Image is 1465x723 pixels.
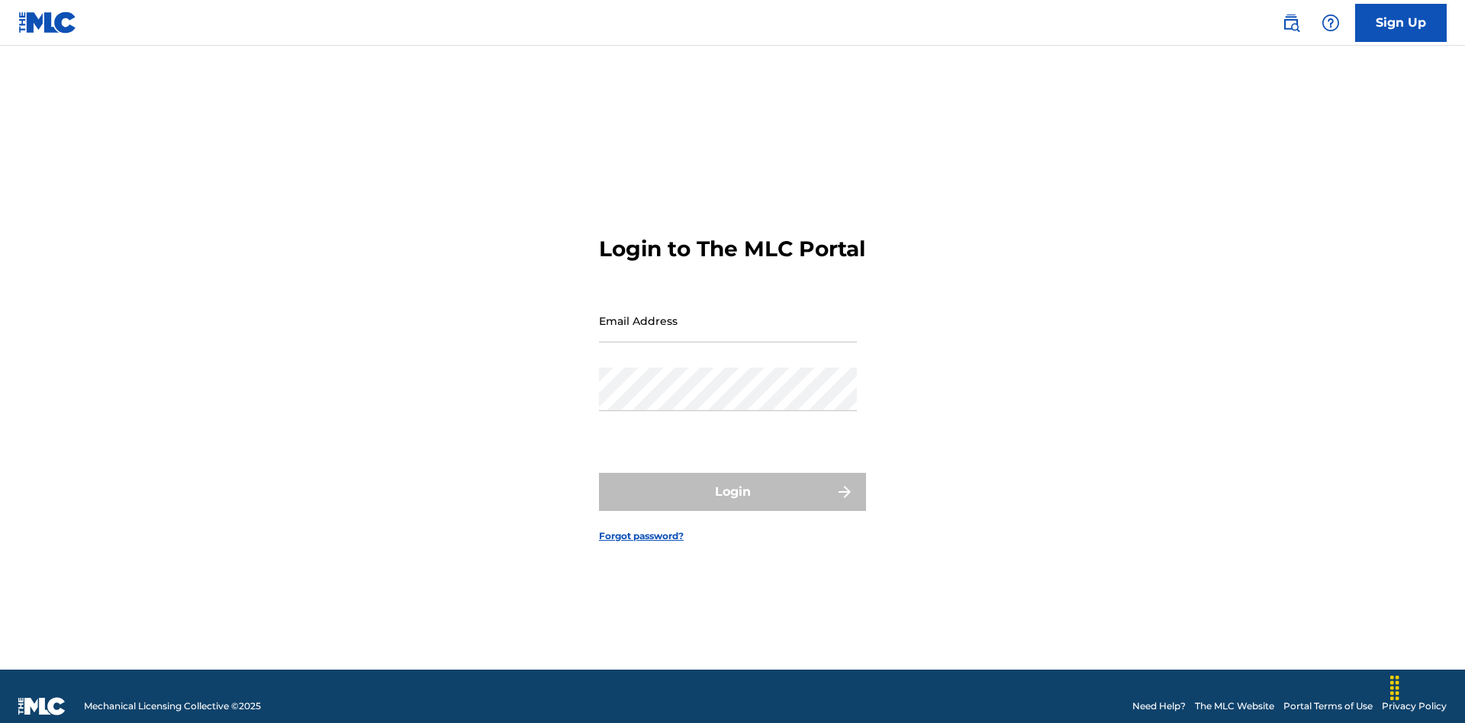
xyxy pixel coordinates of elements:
a: Portal Terms of Use [1283,699,1373,713]
a: The MLC Website [1195,699,1274,713]
a: Need Help? [1132,699,1186,713]
img: logo [18,697,66,715]
div: Drag [1383,665,1407,711]
a: Privacy Policy [1382,699,1447,713]
img: help [1322,14,1340,32]
img: MLC Logo [18,11,77,34]
a: Forgot password? [599,529,684,543]
h3: Login to The MLC Portal [599,236,865,262]
span: Mechanical Licensing Collective © 2025 [84,699,261,713]
a: Sign Up [1355,4,1447,42]
iframe: Chat Widget [1389,650,1465,723]
a: Public Search [1276,8,1306,38]
div: Help [1315,8,1346,38]
img: search [1282,14,1300,32]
